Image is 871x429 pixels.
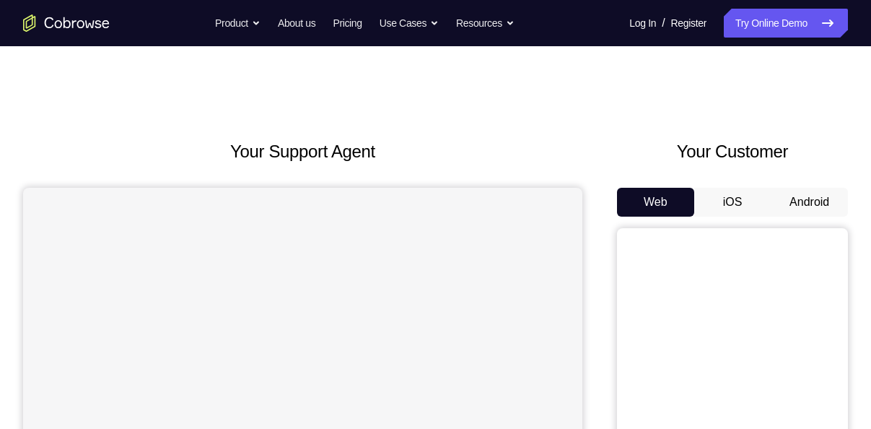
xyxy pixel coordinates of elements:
a: Go to the home page [23,14,110,32]
span: / [662,14,665,32]
a: About us [278,9,315,38]
a: Register [671,9,706,38]
a: Pricing [333,9,362,38]
button: Android [771,188,848,217]
a: Try Online Demo [724,9,848,38]
h2: Your Support Agent [23,139,582,165]
button: iOS [694,188,771,217]
button: Product [215,9,261,38]
button: Resources [456,9,515,38]
a: Log In [629,9,656,38]
button: Use Cases [380,9,439,38]
button: Web [617,188,694,217]
h2: Your Customer [617,139,848,165]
